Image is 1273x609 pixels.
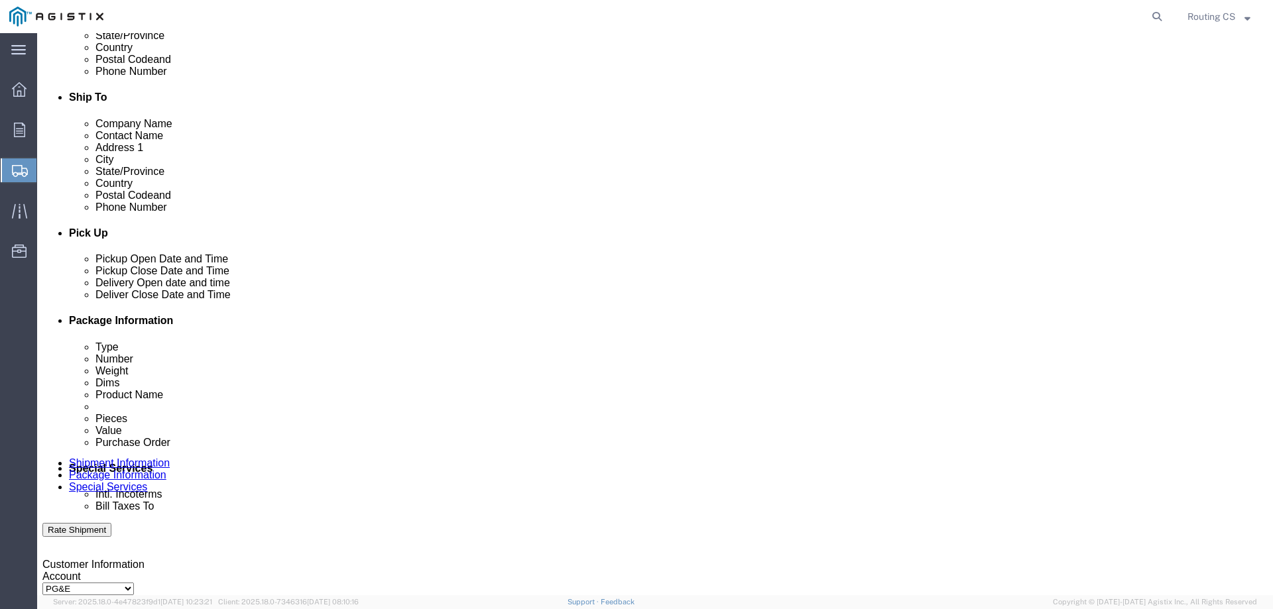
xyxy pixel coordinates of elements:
span: [DATE] 10:23:21 [160,598,212,606]
span: Routing CS [1187,9,1235,24]
span: Server: 2025.18.0-4e47823f9d1 [53,598,212,606]
span: Client: 2025.18.0-7346316 [218,598,359,606]
a: Support [568,598,601,606]
iframe: To enrich screen reader interactions, please activate Accessibility in Grammarly extension settings [37,33,1273,595]
span: [DATE] 08:10:16 [307,598,359,606]
img: logo [9,7,103,27]
span: Copyright © [DATE]-[DATE] Agistix Inc., All Rights Reserved [1053,596,1257,608]
a: Feedback [601,598,635,606]
button: Routing CS [1187,9,1254,25]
